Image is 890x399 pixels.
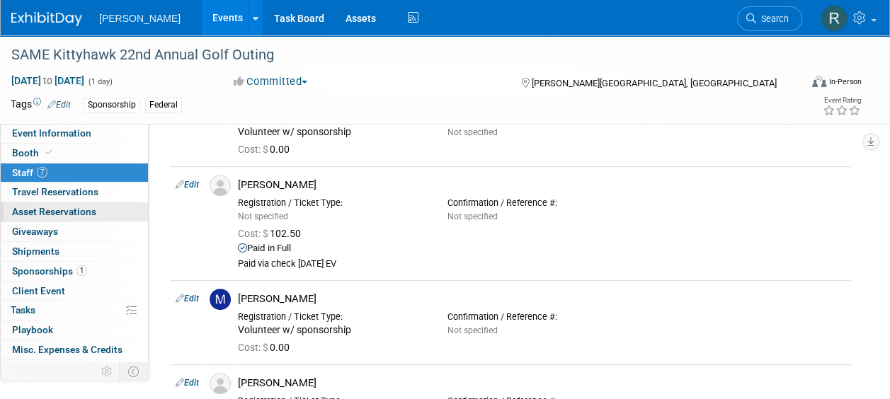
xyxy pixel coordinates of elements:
a: Search [737,6,802,31]
img: Associate-Profile-5.png [210,373,231,394]
a: Booth [1,144,148,163]
a: Misc. Expenses & Credits [1,340,148,359]
a: Sponsorships1 [1,262,148,281]
div: [PERSON_NAME] [238,376,845,390]
span: (1 day) [87,77,113,86]
a: Asset Reservations [1,202,148,221]
span: [PERSON_NAME] [99,13,181,24]
span: 7 [37,167,47,178]
div: Sponsorship [84,98,140,112]
td: Personalize Event Tab Strip [95,362,120,381]
span: Not specified [447,127,498,137]
span: Event Information [12,127,91,139]
img: Rebecca Deis [821,5,848,32]
div: Paid via check [DATE] EV [238,258,845,270]
span: Staff [12,167,47,178]
span: Travel Reservations [12,186,98,197]
span: Asset Reservations [12,206,96,217]
div: Event Rating [823,97,861,104]
span: to [41,75,55,86]
a: Event Information [1,124,148,143]
a: Staff7 [1,163,148,183]
span: Search [756,13,789,24]
span: Cost: $ [238,342,270,353]
a: Shipments [1,242,148,261]
span: Giveaways [12,226,58,237]
span: Misc. Expenses & Credits [12,344,122,355]
a: Tasks [1,301,148,320]
span: Not specified [447,325,498,335]
a: Giveaways [1,222,148,241]
img: Format-Inperson.png [812,76,826,87]
span: 102.50 [238,228,307,239]
span: Not specified [447,212,498,221]
a: Edit [176,180,199,190]
a: Edit [176,294,199,303]
td: Toggle Event Tabs [120,362,149,381]
div: Volunteer w/ sponsorship [238,126,426,139]
img: M.jpg [210,289,231,310]
td: Tags [11,97,71,113]
div: In-Person [828,76,862,87]
span: [DATE] [DATE] [11,74,85,87]
span: Not specified [238,212,288,221]
span: 0.00 [238,144,295,155]
span: [PERSON_NAME][GEOGRAPHIC_DATA], [GEOGRAPHIC_DATA] [532,78,777,88]
div: [PERSON_NAME] [238,178,845,192]
span: Booth [12,147,55,158]
a: Client Event [1,282,148,301]
span: Cost: $ [238,228,270,239]
div: Federal [145,98,182,112]
span: Sponsorships [12,265,87,277]
a: Edit [47,100,71,110]
div: Paid in Full [238,243,845,255]
span: Cost: $ [238,144,270,155]
div: Confirmation / Reference #: [447,197,636,209]
img: Associate-Profile-5.png [210,175,231,196]
div: Volunteer w/ sponsorship [238,324,426,337]
div: Confirmation / Reference #: [447,311,636,323]
img: ExhibitDay [11,12,82,26]
i: Booth reservation complete [45,149,52,156]
div: [PERSON_NAME] [238,292,845,306]
span: Client Event [12,285,65,296]
div: Registration / Ticket Type: [238,311,426,323]
span: Tasks [11,304,35,316]
span: 1 [76,265,87,276]
button: Committed [229,74,313,89]
a: Playbook [1,320,148,340]
span: Shipments [12,245,59,257]
div: SAME Kittyhawk 22nd Annual Golf Outing [6,42,789,68]
span: 0.00 [238,342,295,353]
div: Registration / Ticket Type: [238,197,426,209]
a: Travel Reservations [1,183,148,202]
div: Event Format [738,74,862,95]
span: Playbook [12,324,53,335]
a: Edit [176,378,199,388]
